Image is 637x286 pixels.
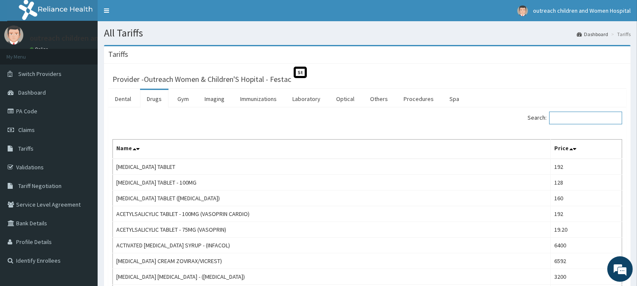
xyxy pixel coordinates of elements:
[517,6,528,16] img: User Image
[363,90,395,108] a: Others
[550,269,622,285] td: 3200
[198,90,231,108] a: Imaging
[18,126,35,134] span: Claims
[113,269,551,285] td: [MEDICAL_DATA] [MEDICAL_DATA] - ([MEDICAL_DATA])
[4,25,23,45] img: User Image
[30,46,50,52] a: Online
[113,238,551,253] td: ACTIVATED [MEDICAL_DATA] SYRUP - (INFACOL)
[550,222,622,238] td: 19.20
[113,253,551,269] td: [MEDICAL_DATA] CREAM ZOVIRAX/VICREST)
[443,90,466,108] a: Spa
[49,88,117,174] span: We're online!
[533,7,631,14] span: outreach children and Women Hospital
[112,76,291,83] h3: Provider - Outreach Women & Children'S Hopital - Festac
[113,140,551,159] th: Name
[609,31,631,38] li: Tariffs
[550,140,622,159] th: Price
[577,31,608,38] a: Dashboard
[286,90,327,108] a: Laboratory
[294,67,307,78] span: St
[550,159,622,175] td: 192
[233,90,283,108] a: Immunizations
[139,4,160,25] div: Minimize live chat window
[18,182,62,190] span: Tariff Negotiation
[113,159,551,175] td: [MEDICAL_DATA] TABLET
[16,42,34,64] img: d_794563401_company_1708531726252_794563401
[113,175,551,191] td: [MEDICAL_DATA] TABLET - 100MG
[44,48,143,59] div: Chat with us now
[113,191,551,206] td: [MEDICAL_DATA] TABLET ([MEDICAL_DATA])
[397,90,441,108] a: Procedures
[108,90,138,108] a: Dental
[113,206,551,222] td: ACETYLSALICYLIC TABLET - 100MG (VASOPRIN CARDIO)
[113,222,551,238] td: ACETYLSALICYLIC TABLET - 75MG (VASOPRIN)
[171,90,196,108] a: Gym
[550,238,622,253] td: 6400
[30,34,159,42] p: outreach children and Women Hospital
[18,70,62,78] span: Switch Providers
[18,145,34,152] span: Tariffs
[549,112,622,124] input: Search:
[550,206,622,222] td: 192
[104,28,631,39] h1: All Tariffs
[140,90,168,108] a: Drugs
[4,193,162,223] textarea: Type your message and hit 'Enter'
[550,191,622,206] td: 160
[329,90,361,108] a: Optical
[550,175,622,191] td: 128
[528,112,622,124] label: Search:
[550,253,622,269] td: 6592
[18,89,46,96] span: Dashboard
[108,50,128,58] h3: Tariffs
